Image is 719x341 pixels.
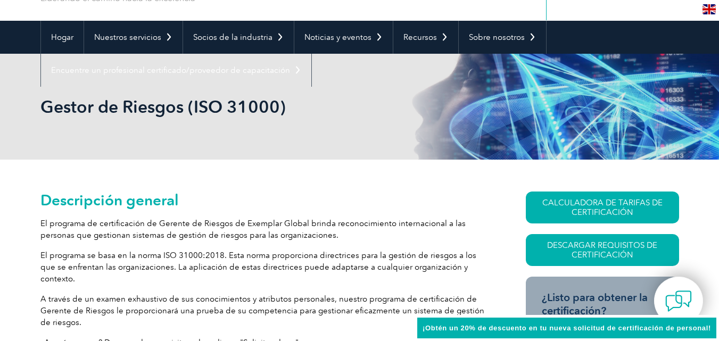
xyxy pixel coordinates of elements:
a: Nuestros servicios [84,21,183,54]
font: ¿Listo para obtener la certificación? [542,291,648,317]
a: Encuentre un profesional certificado/proveedor de capacitación [41,54,311,87]
a: Recursos [393,21,458,54]
font: ¡Obtén un 20% de descuento en tu nueva solicitud de certificación de personal! [423,324,711,332]
font: CALCULADORA DE TARIFAS DE CERTIFICACIÓN [542,198,663,217]
font: Noticias y eventos [304,32,371,42]
img: en [703,4,716,14]
a: Hogar [41,21,84,54]
font: A través de un examen exhaustivo de sus conocimientos y atributos personales, nuestro programa de... [40,294,484,327]
a: Noticias y eventos [294,21,393,54]
font: Hogar [51,32,73,42]
a: Socios de la industria [183,21,294,54]
a: CALCULADORA DE TARIFAS DE CERTIFICACIÓN [526,192,679,223]
font: Descripción general [40,191,179,209]
font: El programa se basa en la norma ISO 31000:2018. Esta norma proporciona directrices para la gestió... [40,251,476,284]
font: Gestor de Riesgos (ISO 31000) [40,96,286,117]
a: Sobre nosotros [459,21,546,54]
font: Encuentre un profesional certificado/proveedor de capacitación [51,65,290,75]
a: Descargar requisitos de certificación [526,234,679,266]
font: Nuestros servicios [94,32,161,42]
font: Descargar requisitos de certificación [547,240,657,260]
img: contact-chat.png [665,288,692,314]
font: Sobre nosotros [469,32,525,42]
font: Socios de la industria [193,32,272,42]
font: El programa de certificación de Gerente de Riesgos de Exemplar Global brinda reconocimiento inter... [40,219,466,240]
font: Recursos [403,32,437,42]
